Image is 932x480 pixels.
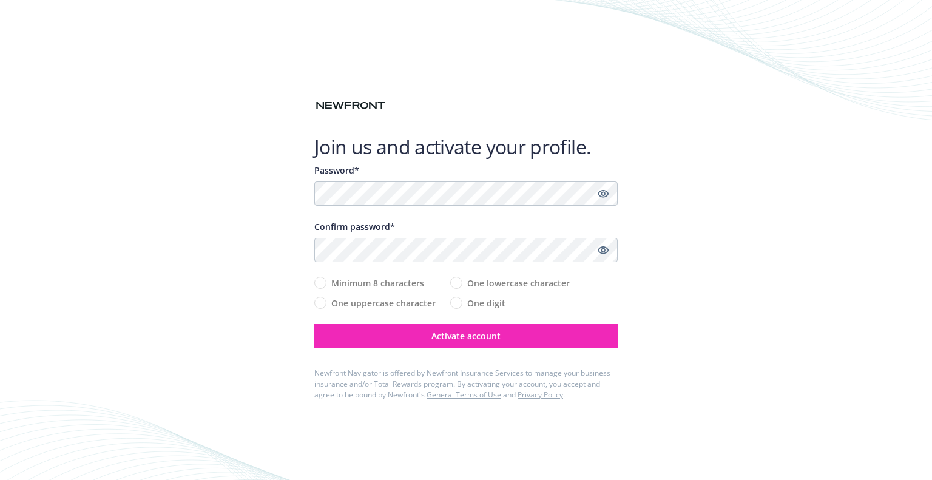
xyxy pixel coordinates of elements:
[518,390,563,400] a: Privacy Policy
[596,186,610,201] a: Show password
[314,324,618,348] button: Activate account
[467,297,505,309] span: One digit
[314,368,618,401] div: Newfront Navigator is offered by Newfront Insurance Services to manage your business insurance an...
[314,135,618,159] h1: Join us and activate your profile.
[596,243,610,257] a: Show password
[467,277,570,289] span: One lowercase character
[314,164,359,176] span: Password*
[314,99,387,112] img: Newfront logo
[331,297,436,309] span: One uppercase character
[314,221,395,232] span: Confirm password*
[331,277,424,289] span: Minimum 8 characters
[314,181,618,206] input: Enter a unique password...
[431,330,501,342] span: Activate account
[427,390,501,400] a: General Terms of Use
[314,238,618,262] input: Confirm your unique password...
